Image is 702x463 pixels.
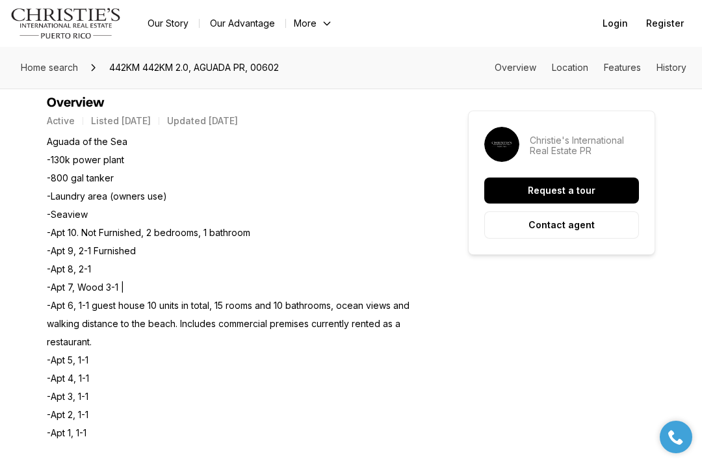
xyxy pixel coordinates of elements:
[595,10,636,36] button: Login
[656,62,686,73] a: Skip to: History
[528,220,595,230] p: Contact agent
[638,10,692,36] button: Register
[484,178,639,204] button: Request a tour
[47,95,421,111] h4: Overview
[286,14,341,33] button: More
[495,62,686,73] nav: Page section menu
[484,211,639,239] button: Contact agent
[137,14,199,33] a: Our Story
[552,62,588,73] a: Skip to: Location
[646,18,684,29] span: Register
[603,18,628,29] span: Login
[604,62,641,73] a: Skip to: Features
[530,135,639,156] p: Christie's International Real Estate PR
[91,116,151,126] p: Listed [DATE]
[16,57,83,78] a: Home search
[21,62,78,73] span: Home search
[200,14,285,33] a: Our Advantage
[495,62,536,73] a: Skip to: Overview
[10,8,122,39] img: logo
[47,116,75,126] p: Active
[167,116,238,126] p: Updated [DATE]
[528,185,595,196] p: Request a tour
[104,57,284,78] span: 442KM 442KM 2.0, AGUADA PR, 00602
[47,133,421,442] p: Aguada of the Sea -130k power plant -800 gal tanker -Laundry area (owners use) -Seaview -Apt 10. ...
